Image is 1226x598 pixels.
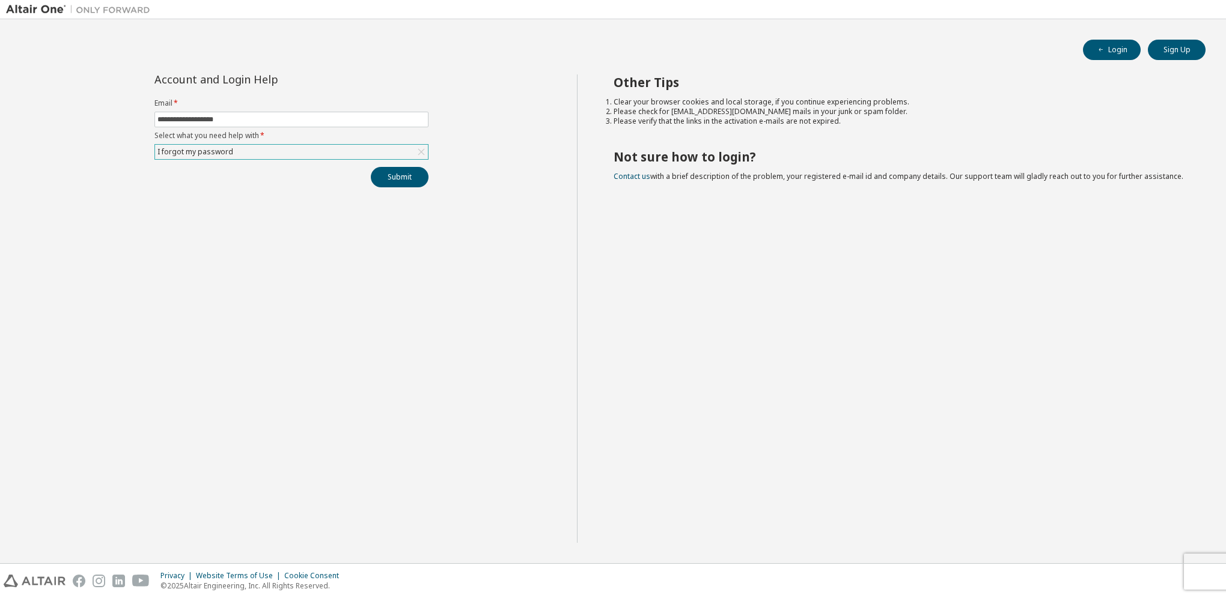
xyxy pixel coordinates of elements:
button: Sign Up [1148,40,1206,60]
img: altair_logo.svg [4,575,66,587]
label: Email [154,98,428,108]
span: with a brief description of the problem, your registered e-mail id and company details. Our suppo... [614,171,1183,181]
a: Contact us [614,171,650,181]
img: linkedin.svg [112,575,125,587]
div: Privacy [160,571,196,581]
button: Login [1083,40,1141,60]
img: Altair One [6,4,156,16]
li: Please check for [EMAIL_ADDRESS][DOMAIN_NAME] mails in your junk or spam folder. [614,107,1185,116]
li: Clear your browser cookies and local storage, if you continue experiencing problems. [614,97,1185,107]
div: I forgot my password [156,145,235,159]
img: youtube.svg [132,575,150,587]
div: Website Terms of Use [196,571,284,581]
img: facebook.svg [73,575,85,587]
h2: Other Tips [614,74,1185,90]
div: Cookie Consent [284,571,346,581]
button: Submit [371,167,428,187]
img: instagram.svg [93,575,105,587]
label: Select what you need help with [154,131,428,140]
h2: Not sure how to login? [614,149,1185,165]
p: © 2025 Altair Engineering, Inc. All Rights Reserved. [160,581,346,591]
div: Account and Login Help [154,74,374,84]
div: I forgot my password [155,145,428,159]
li: Please verify that the links in the activation e-mails are not expired. [614,116,1185,126]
